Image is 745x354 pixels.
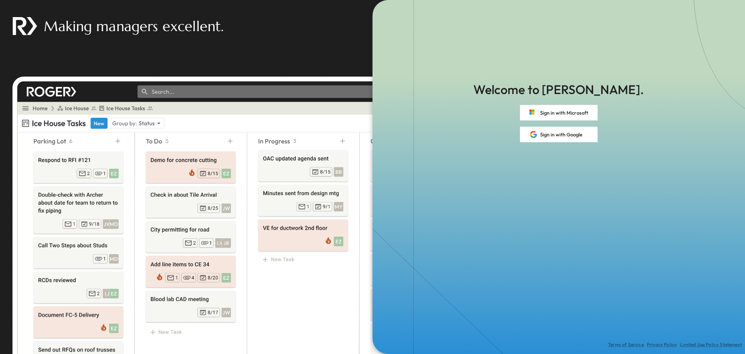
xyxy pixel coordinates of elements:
[473,81,644,99] p: Welcome to [PERSON_NAME].
[680,342,742,348] a: Limited Use Policy Statement
[520,105,598,120] button: Sign in with Microsoft
[608,342,644,348] a: Terms of Service
[44,16,223,36] p: Making managers excellent.
[647,342,677,348] a: Privacy Policy
[520,127,598,142] button: Sign in with Google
